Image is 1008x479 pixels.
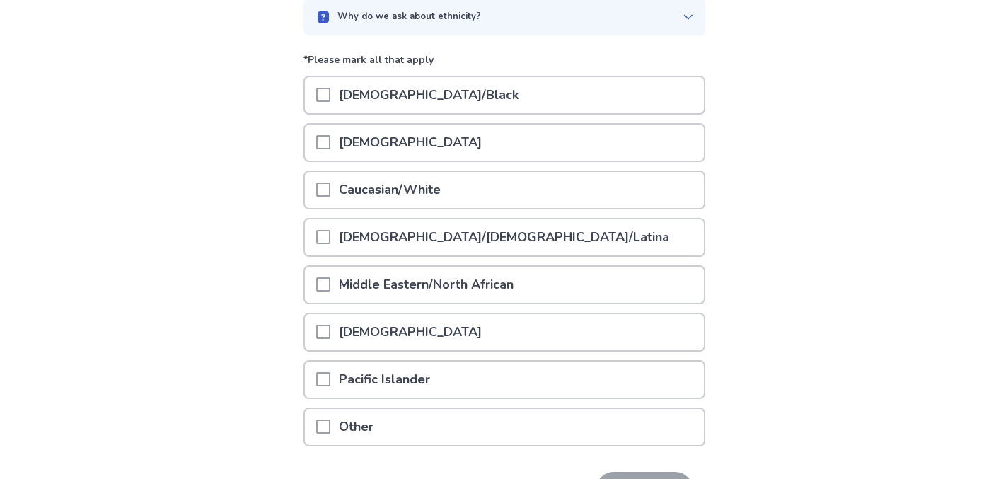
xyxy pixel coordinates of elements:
[330,409,382,445] p: Other
[330,362,439,398] p: Pacific Islander
[330,77,527,113] p: [DEMOGRAPHIC_DATA]/Black
[337,10,481,24] p: Why do we ask about ethnicity?
[303,52,705,76] p: *Please mark all that apply
[330,267,522,303] p: Middle Eastern/North African
[330,219,678,255] p: [DEMOGRAPHIC_DATA]/[DEMOGRAPHIC_DATA]/Latina
[330,125,490,161] p: [DEMOGRAPHIC_DATA]
[330,314,490,350] p: [DEMOGRAPHIC_DATA]
[330,172,449,208] p: Caucasian/White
